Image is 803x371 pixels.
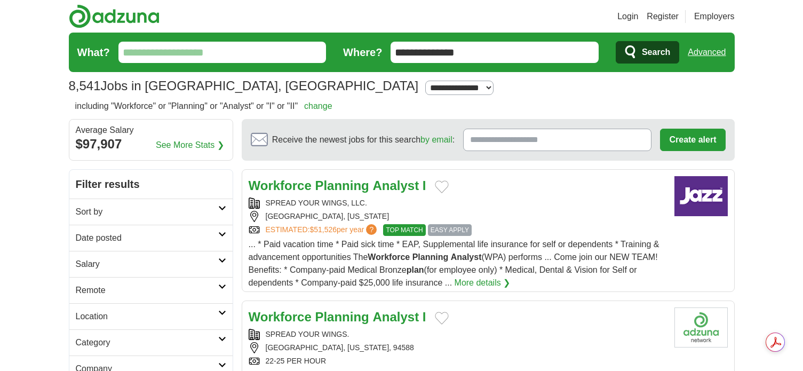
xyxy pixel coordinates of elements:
button: Search [616,41,679,64]
strong: Workforce [249,310,312,324]
h2: including "Workforce" or "Planning" or "Analyst" or "I" or "II" [75,100,332,113]
div: [GEOGRAPHIC_DATA], [US_STATE] [249,211,666,222]
h2: Sort by [76,206,218,218]
a: Login [617,10,638,23]
img: Company logo [674,307,728,348]
h2: Category [76,336,218,349]
strong: Analyst [451,252,482,262]
a: Workforce Planning Analyst I [249,178,426,193]
div: 22-25 PER HOUR [249,356,666,367]
strong: I [423,310,426,324]
label: What? [77,44,110,60]
a: change [304,101,332,110]
div: [GEOGRAPHIC_DATA], [US_STATE], 94588 [249,342,666,353]
strong: plan [407,265,424,274]
button: Add to favorite jobs [435,312,449,325]
a: by email [420,135,452,144]
a: Remote [69,277,233,303]
h2: Filter results [69,170,233,199]
img: Company logo [674,176,728,216]
a: Employers [694,10,735,23]
strong: Planning [315,178,369,193]
span: $51,526 [309,225,337,234]
label: Where? [343,44,382,60]
div: $97,907 [76,135,226,154]
span: Receive the newest jobs for this search : [272,133,455,146]
h1: Jobs in [GEOGRAPHIC_DATA], [GEOGRAPHIC_DATA] [69,78,419,93]
button: Create alert [660,129,725,151]
strong: Planning [412,252,449,262]
span: EASY APPLY [428,224,472,236]
span: ... * Paid vacation time * Paid sick time * EAP, Supplemental life insurance for self or dependen... [249,240,659,287]
a: More details ❯ [455,277,511,289]
strong: Analyst [372,310,419,324]
span: Search [642,42,670,63]
a: Workforce Planning Analyst I [249,310,426,324]
h2: Salary [76,258,218,271]
a: Date posted [69,225,233,251]
a: See More Stats ❯ [156,139,224,152]
strong: Planning [315,310,369,324]
a: Category [69,329,233,356]
a: ESTIMATED:$51,526per year? [266,224,379,236]
img: Adzuna logo [69,4,160,28]
div: SPREAD YOUR WINGS. [249,329,666,340]
a: Advanced [688,42,726,63]
button: Add to favorite jobs [435,180,449,193]
h2: Date posted [76,232,218,244]
strong: Analyst [372,178,419,193]
h2: Location [76,310,218,323]
span: TOP MATCH [383,224,425,236]
strong: I [423,178,426,193]
a: Location [69,303,233,329]
h2: Remote [76,284,218,297]
span: 8,541 [69,76,101,96]
strong: Workforce [368,252,410,262]
div: SPREAD YOUR WINGS, LLC. [249,198,666,209]
a: Sort by [69,199,233,225]
span: ? [366,224,377,235]
a: Register [647,10,679,23]
strong: Workforce [249,178,312,193]
div: Average Salary [76,126,226,135]
a: Salary [69,251,233,277]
